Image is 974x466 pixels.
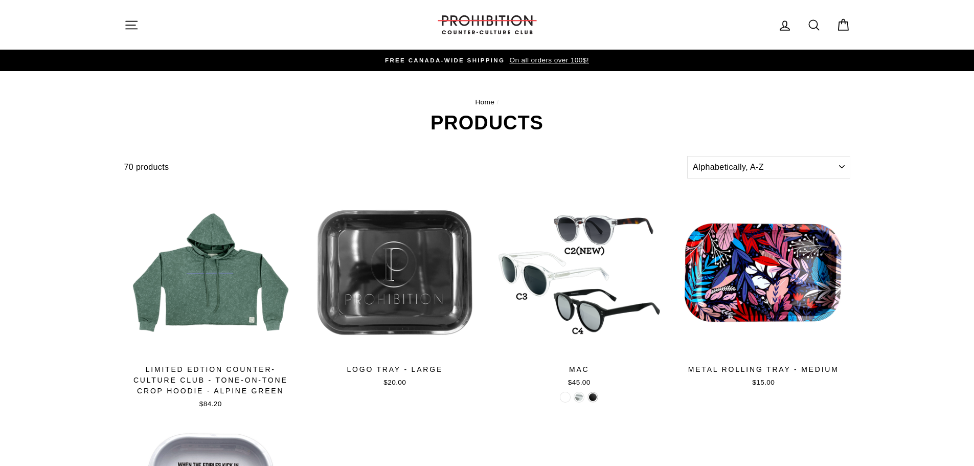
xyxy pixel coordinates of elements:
a: LIMITED EDTION COUNTER-CULTURE CLUB - TONE-ON-TONE CROP HOODIE - ALPINE GREEN$84.20 [124,186,298,413]
a: MAC$45.00 [493,186,666,391]
nav: breadcrumbs [124,97,850,108]
span: On all orders over 100$! [507,56,588,64]
div: LIMITED EDTION COUNTER-CULTURE CLUB - TONE-ON-TONE CROP HOODIE - ALPINE GREEN [124,364,298,396]
div: $84.20 [124,399,298,409]
div: $15.00 [677,378,850,388]
a: Home [475,98,494,106]
a: LOGO TRAY - LARGE$20.00 [308,186,482,391]
div: 70 products [124,161,684,174]
a: METAL ROLLING TRAY - MEDIUM$15.00 [677,186,850,391]
span: FREE CANADA-WIDE SHIPPING [385,57,505,63]
span: / [496,98,499,106]
div: $20.00 [308,378,482,388]
img: PROHIBITION COUNTER-CULTURE CLUB [436,15,538,34]
h1: Products [124,113,850,132]
div: METAL ROLLING TRAY - MEDIUM [677,364,850,375]
div: MAC [493,364,666,375]
a: FREE CANADA-WIDE SHIPPING On all orders over 100$! [127,55,848,66]
div: $45.00 [493,378,666,388]
div: LOGO TRAY - LARGE [308,364,482,375]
